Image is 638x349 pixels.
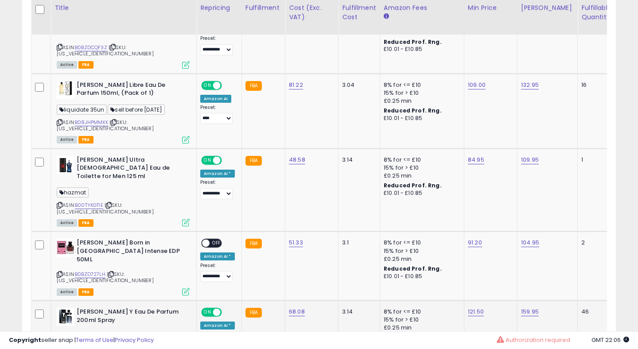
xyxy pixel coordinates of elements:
[202,309,213,316] span: ON
[57,202,154,215] span: | SKU: [US_VEHICLE_IDENTIFICATION_NUMBER]
[289,238,303,247] a: 51.33
[115,336,154,344] a: Privacy Policy
[289,3,335,22] div: Cost (Exc. VAT)
[200,263,235,283] div: Preset:
[57,105,107,115] span: liquidate 35un
[521,155,539,164] a: 109.95
[342,156,373,164] div: 3.14
[57,156,190,226] div: ASIN:
[468,155,484,164] a: 84.95
[384,308,457,316] div: 8% for <= £10
[57,136,77,143] span: All listings currently available for purchase on Amazon
[468,81,486,89] a: 109.00
[245,81,262,91] small: FBA
[108,105,165,115] span: sell before [DATE]
[77,156,184,183] b: [PERSON_NAME] Ultra [DEMOGRAPHIC_DATA] Eau de Toilette for Men 125 ml
[521,307,539,316] a: 159.95
[76,336,113,344] a: Terms of Use
[581,3,612,22] div: Fulfillable Quantity
[57,12,190,68] div: ASIN:
[384,46,457,53] div: £10.01 - £10.85
[384,265,442,272] b: Reduced Prof. Rng.
[57,239,74,256] img: 41YVR8pni+L._SL40_.jpg
[581,239,609,247] div: 2
[57,81,74,99] img: 41m-Vka7GZL._SL40_.jpg
[521,3,574,12] div: [PERSON_NAME]
[75,202,103,209] a: B00TYKGTIE
[384,3,460,12] div: Amazon Fees
[77,308,184,326] b: [PERSON_NAME] Y Eau De Parfum 200ml Spray
[342,308,373,316] div: 3.14
[521,238,539,247] a: 104.95
[200,170,235,178] div: Amazon AI *
[384,107,442,114] b: Reduced Prof. Rng.
[384,190,457,197] div: £10.01 - £10.85
[78,219,93,227] span: FBA
[221,156,235,164] span: OFF
[57,239,190,295] div: ASIN:
[384,38,442,46] b: Reduced Prof. Rng.
[384,12,389,20] small: Amazon Fees.
[591,336,629,344] span: 2025-08-11 22:06 GMT
[200,35,235,55] div: Preset:
[200,95,231,103] div: Amazon AI
[200,322,235,330] div: Amazon AI *
[78,288,93,296] span: FBA
[202,156,213,164] span: ON
[289,155,305,164] a: 48.58
[581,81,609,89] div: 16
[75,119,108,126] a: B08JHPMMXK
[384,182,442,189] b: Reduced Prof. Rng.
[57,219,77,227] span: All listings currently available for purchase on Amazon
[384,247,457,255] div: 15% for > £10
[57,81,190,143] div: ASIN:
[200,252,235,260] div: Amazon AI *
[384,81,457,89] div: 8% for <= £10
[384,115,457,122] div: £10.01 - £10.85
[384,164,457,172] div: 15% for > £10
[75,271,105,278] a: B0BZD727LH
[78,136,93,143] span: FBA
[581,308,609,316] div: 46
[384,316,457,324] div: 15% for > £10
[384,156,457,164] div: 8% for <= £10
[77,81,184,100] b: [PERSON_NAME] Libre Eau De Parfum 150ml, (Pack of 1)
[78,61,93,69] span: FBA
[200,3,238,12] div: Repricing
[54,3,193,12] div: Title
[342,81,373,89] div: 3.04
[384,255,457,263] div: £0.25 min
[57,271,154,284] span: | SKU: [US_VEHICLE_IDENTIFICATION_NUMBER]
[289,307,305,316] a: 68.08
[57,61,77,69] span: All listings currently available for purchase on Amazon
[468,3,514,12] div: Min Price
[468,238,482,247] a: 91.20
[245,239,262,248] small: FBA
[384,172,457,180] div: £0.25 min
[200,105,235,124] div: Preset:
[581,156,609,164] div: 1
[245,308,262,318] small: FBA
[57,288,77,296] span: All listings currently available for purchase on Amazon
[521,81,539,89] a: 132.95
[210,240,224,247] span: OFF
[468,307,484,316] a: 121.50
[384,273,457,280] div: £10.01 - £10.85
[202,81,213,89] span: ON
[57,156,74,174] img: 41i4PVMTlyL._SL40_.jpg
[342,3,376,22] div: Fulfillment Cost
[57,187,89,198] span: hazmat
[75,44,107,51] a: B0BZDCQF3Z
[221,81,235,89] span: OFF
[9,336,154,345] div: seller snap | |
[57,119,154,132] span: | SKU: [US_VEHICLE_IDENTIFICATION_NUMBER]
[342,239,373,247] div: 3.1
[221,309,235,316] span: OFF
[384,89,457,97] div: 15% for > £10
[245,3,281,12] div: Fulfillment
[200,179,235,199] div: Preset:
[9,336,41,344] strong: Copyright
[57,308,74,326] img: 31LPA45ROPL._SL40_.jpg
[289,81,303,89] a: 81.22
[384,239,457,247] div: 8% for <= £10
